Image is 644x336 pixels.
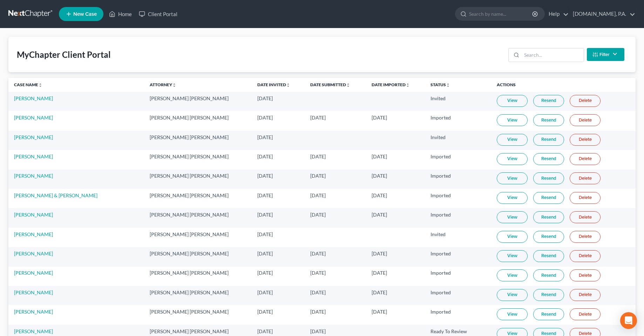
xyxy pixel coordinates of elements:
td: Invited [425,92,491,111]
a: [PERSON_NAME] [14,134,53,140]
a: [PERSON_NAME] [14,95,53,101]
td: Imported [425,267,491,286]
span: [DATE] [257,289,273,295]
td: Imported [425,286,491,305]
div: Open Intercom Messenger [620,312,637,329]
td: [PERSON_NAME] [PERSON_NAME] [144,247,252,266]
a: Resend [533,250,564,262]
a: View [497,153,528,165]
td: Imported [425,305,491,324]
a: Delete [570,134,601,146]
a: Date Importedunfold_more [372,82,410,87]
a: View [497,192,528,204]
a: Resend [533,134,564,146]
span: [DATE] [372,212,387,218]
a: Case Nameunfold_more [14,82,42,87]
td: [PERSON_NAME] [PERSON_NAME] [144,131,252,150]
span: [DATE] [310,115,326,121]
button: Filter [587,48,624,61]
a: Statusunfold_more [431,82,450,87]
a: Date Submittedunfold_more [310,82,350,87]
a: Client Portal [135,8,181,20]
td: Imported [425,111,491,130]
a: [PERSON_NAME] [14,309,53,315]
span: [DATE] [310,309,326,315]
a: Resend [533,153,564,165]
a: Resend [533,192,564,204]
span: [DATE] [257,134,273,140]
td: [PERSON_NAME] [PERSON_NAME] [144,111,252,130]
a: Resend [533,289,564,301]
a: View [497,172,528,184]
span: New Case [73,12,97,17]
a: [PERSON_NAME] & [PERSON_NAME] [14,192,97,198]
a: View [497,250,528,262]
span: [DATE] [310,251,326,256]
a: View [497,308,528,320]
a: Home [106,8,135,20]
span: [DATE] [257,212,273,218]
td: Imported [425,247,491,266]
span: [DATE] [310,192,326,198]
span: [DATE] [372,153,387,159]
span: [DATE] [372,173,387,179]
td: Invited [425,131,491,150]
a: View [497,289,528,301]
i: unfold_more [446,83,450,87]
td: Imported [425,150,491,169]
td: [PERSON_NAME] [PERSON_NAME] [144,208,252,227]
a: Delete [570,289,601,301]
a: [PERSON_NAME] [14,328,53,334]
span: [DATE] [372,251,387,256]
input: Search by name... [469,7,533,20]
i: unfold_more [406,83,410,87]
a: [DOMAIN_NAME], P.A. [569,8,635,20]
a: [PERSON_NAME] [14,212,53,218]
a: Delete [570,153,601,165]
td: [PERSON_NAME] [PERSON_NAME] [144,286,252,305]
a: Resend [533,95,564,107]
a: Delete [570,231,601,243]
a: Resend [533,231,564,243]
span: [DATE] [310,212,326,218]
td: [PERSON_NAME] [PERSON_NAME] [144,189,252,208]
span: [DATE] [310,289,326,295]
span: [DATE] [310,270,326,276]
input: Search... [522,48,584,62]
a: Resend [533,269,564,281]
a: [PERSON_NAME] [14,115,53,121]
td: Invited [425,228,491,247]
i: unfold_more [286,83,290,87]
a: Delete [570,308,601,320]
span: [DATE] [257,270,273,276]
a: Help [545,8,569,20]
a: View [497,269,528,281]
a: View [497,134,528,146]
span: [DATE] [310,173,326,179]
a: View [497,211,528,223]
a: [PERSON_NAME] [14,251,53,256]
td: [PERSON_NAME] [PERSON_NAME] [144,92,252,111]
a: Delete [570,114,601,126]
a: [PERSON_NAME] [14,289,53,295]
span: [DATE] [257,231,273,237]
span: [DATE] [372,115,387,121]
span: [DATE] [310,328,326,334]
span: [DATE] [372,309,387,315]
td: Imported [425,189,491,208]
i: unfold_more [38,83,42,87]
a: Resend [533,308,564,320]
span: [DATE] [257,192,273,198]
a: Delete [570,211,601,223]
td: Imported [425,208,491,227]
td: [PERSON_NAME] [PERSON_NAME] [144,228,252,247]
a: Delete [570,250,601,262]
span: [DATE] [257,153,273,159]
td: [PERSON_NAME] [PERSON_NAME] [144,150,252,169]
a: Delete [570,172,601,184]
i: unfold_more [346,83,350,87]
span: [DATE] [257,115,273,121]
td: [PERSON_NAME] [PERSON_NAME] [144,267,252,286]
span: [DATE] [257,328,273,334]
span: [DATE] [372,270,387,276]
